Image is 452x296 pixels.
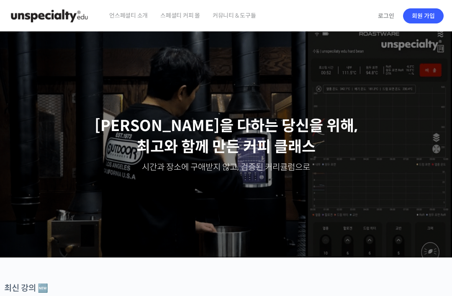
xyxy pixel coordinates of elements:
p: [PERSON_NAME]을 다하는 당신을 위해, 최고와 함께 만든 커피 클래스 [8,116,444,158]
p: 시간과 장소에 구애받지 않고, 검증된 커리큘럼으로 [8,162,444,173]
a: 로그인 [373,6,399,26]
a: 회원 가입 [403,8,444,23]
div: 최신 강의 🆕 [4,283,448,294]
